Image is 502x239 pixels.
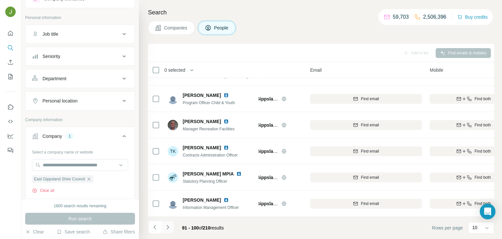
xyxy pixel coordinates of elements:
[5,7,16,17] img: Avatar
[310,146,422,156] button: Find email
[25,229,44,235] button: Clear
[25,71,135,86] button: Department
[42,31,58,37] div: Job title
[475,96,491,102] span: Find both
[168,120,178,130] img: Avatar
[475,201,491,207] span: Find both
[361,96,379,102] span: Find email
[245,122,310,128] span: East Gippsland Shire Council
[182,225,199,230] span: 91 - 100
[5,42,16,54] button: Search
[361,201,379,207] span: Find email
[310,120,422,130] button: Find email
[183,144,221,151] span: [PERSON_NAME]
[103,229,135,235] button: Share filters
[148,8,494,17] h4: Search
[183,205,239,210] span: Information Management Officer
[183,171,234,176] span: [PERSON_NAME] MPIA
[245,201,310,206] span: East Gippsland Shire Council
[5,101,16,113] button: Use Surfe on LinkedIn
[5,144,16,156] button: Feedback
[25,15,135,21] p: Personal information
[183,179,227,184] span: Statutory Planning Officer
[183,101,235,105] span: Program Officer Child & Youth
[168,172,178,183] img: Avatar
[66,133,74,139] div: 1
[430,67,443,73] span: Mobile
[34,176,85,182] span: East Gippsland Shire Council
[182,225,224,230] span: results
[32,147,128,155] div: Select a company name or website
[5,56,16,68] button: Enrich CSV
[183,197,221,203] span: [PERSON_NAME]
[224,197,229,203] img: LinkedIn logo
[203,225,210,230] span: 210
[25,128,135,147] button: Company1
[475,122,491,128] span: Find both
[245,175,310,180] span: East Gippsland Shire Council
[32,188,54,193] button: Clear all
[361,148,379,154] span: Find email
[5,71,16,83] button: My lists
[54,203,107,209] div: 1800 search results remaining
[25,117,135,123] p: Company information
[432,225,463,231] span: Rows per page
[42,75,66,82] div: Department
[393,13,409,21] p: 59,703
[472,224,477,231] p: 10
[42,98,77,104] div: Personal location
[214,25,229,31] span: People
[183,118,221,125] span: [PERSON_NAME]
[475,175,491,180] span: Find both
[168,198,178,209] img: Avatar
[199,225,203,230] span: of
[168,146,178,156] div: TK
[475,148,491,154] span: Find both
[457,12,488,22] button: Buy credits
[5,28,16,39] button: Quick start
[164,67,185,73] span: 0 selected
[57,229,90,235] button: Save search
[42,133,62,139] div: Company
[310,94,422,104] button: Find email
[224,145,229,150] img: LinkedIn logo
[183,153,238,157] span: Contracts Administration Officer
[480,204,495,219] div: Open Intercom Messenger
[164,25,188,31] span: Companies
[183,92,221,99] span: [PERSON_NAME]
[148,221,161,234] button: Navigate to previous page
[224,119,229,124] img: LinkedIn logo
[5,116,16,127] button: Use Surfe API
[236,171,242,176] img: LinkedIn logo
[5,130,16,142] button: Dashboard
[361,175,379,180] span: Find email
[310,173,422,182] button: Find email
[183,74,268,79] span: Commercial Business Operations Support Officer
[42,53,60,60] div: Seniority
[161,221,174,234] button: Navigate to next page
[310,199,422,209] button: Find email
[245,149,310,154] span: East Gippsland Shire Council
[423,13,446,21] p: 2,506,396
[25,93,135,109] button: Personal location
[361,122,379,128] span: Find email
[310,67,322,73] span: Email
[25,48,135,64] button: Seniority
[183,127,235,131] span: Manager Recreation Facilities
[25,26,135,42] button: Job title
[168,94,178,104] img: Avatar
[245,96,310,101] span: East Gippsland Shire Council
[224,93,229,98] img: LinkedIn logo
